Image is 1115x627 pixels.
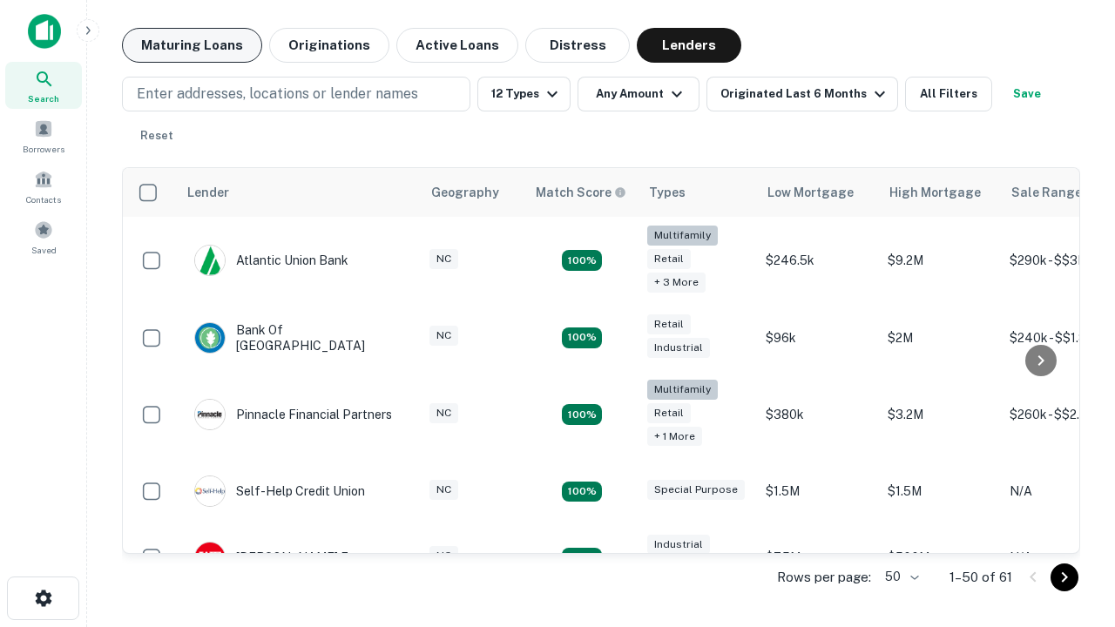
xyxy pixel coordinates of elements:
div: Low Mortgage [767,182,854,203]
button: Maturing Loans [122,28,262,63]
td: $1.5M [757,458,879,524]
div: Capitalize uses an advanced AI algorithm to match your search with the best lender. The match sco... [536,183,626,202]
div: Pinnacle Financial Partners [194,399,392,430]
td: $500M [879,524,1001,590]
a: Saved [5,213,82,260]
button: Any Amount [578,77,699,111]
img: picture [195,323,225,353]
span: Borrowers [23,142,64,156]
button: Enter addresses, locations or lender names [122,77,470,111]
div: Retail [647,249,691,269]
p: 1–50 of 61 [949,567,1012,588]
button: Reset [129,118,185,153]
p: Rows per page: [777,567,871,588]
div: Special Purpose [647,480,745,500]
button: Active Loans [396,28,518,63]
a: Search [5,62,82,109]
span: Search [28,91,59,105]
div: High Mortgage [889,182,981,203]
th: Capitalize uses an advanced AI algorithm to match your search with the best lender. The match sco... [525,168,639,217]
div: Matching Properties: 15, hasApolloMatch: undefined [562,327,602,348]
th: Types [639,168,757,217]
div: Industrial [647,338,710,358]
button: Distress [525,28,630,63]
div: Atlantic Union Bank [194,245,348,276]
div: Multifamily [647,226,718,246]
div: + 3 more [647,273,706,293]
img: capitalize-icon.png [28,14,61,49]
button: Save your search to get updates of matches that match your search criteria. [999,77,1055,111]
button: Go to next page [1051,563,1078,591]
div: Retail [647,314,691,334]
div: Matching Properties: 10, hasApolloMatch: undefined [562,250,602,271]
td: $3.2M [879,371,1001,459]
td: $1.5M [879,458,1001,524]
div: Matching Properties: 11, hasApolloMatch: undefined [562,482,602,502]
button: 12 Types [477,77,571,111]
button: Originated Last 6 Months [706,77,898,111]
div: Industrial [647,535,710,555]
td: $380k [757,371,879,459]
a: Borrowers [5,112,82,159]
img: picture [195,400,225,429]
th: Low Mortgage [757,168,879,217]
h6: Match Score [536,183,623,202]
td: $96k [757,305,879,371]
button: All Filters [905,77,992,111]
p: Enter addresses, locations or lender names [137,84,418,104]
div: Bank Of [GEOGRAPHIC_DATA] [194,322,403,354]
th: High Mortgage [879,168,1001,217]
div: Matching Properties: 14, hasApolloMatch: undefined [562,548,602,569]
div: NC [429,546,458,566]
td: $246.5k [757,217,879,305]
div: Lender [187,182,229,203]
div: Self-help Credit Union [194,475,365,507]
span: Contacts [26,192,61,206]
img: picture [195,476,225,506]
div: NC [429,480,458,500]
div: Types [649,182,686,203]
img: picture [195,543,225,572]
div: NC [429,249,458,269]
div: Retail [647,403,691,423]
div: 50 [878,564,922,590]
img: picture [195,246,225,275]
td: $2M [879,305,1001,371]
div: NC [429,326,458,346]
iframe: Chat Widget [1028,432,1115,516]
div: Sale Range [1011,182,1082,203]
button: Lenders [637,28,741,63]
div: Matching Properties: 18, hasApolloMatch: undefined [562,404,602,425]
div: Originated Last 6 Months [720,84,890,104]
button: Originations [269,28,389,63]
span: Saved [31,243,57,257]
a: Contacts [5,163,82,210]
td: $7.5M [757,524,879,590]
div: NC [429,403,458,423]
th: Geography [421,168,525,217]
div: + 1 more [647,427,702,447]
div: [PERSON_NAME] Fargo [194,542,375,573]
td: $9.2M [879,217,1001,305]
th: Lender [177,168,421,217]
div: Geography [431,182,499,203]
div: Multifamily [647,380,718,400]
